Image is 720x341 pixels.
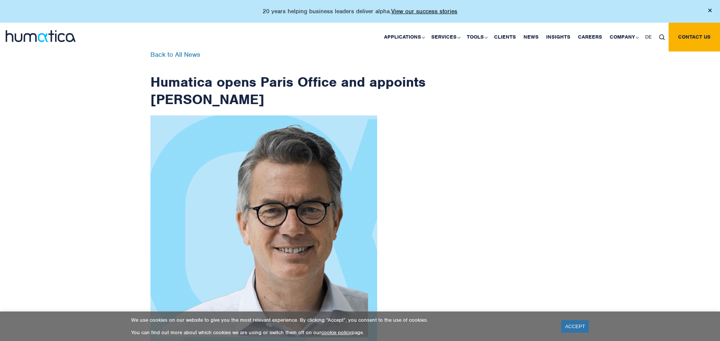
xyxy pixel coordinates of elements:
h1: Humatica opens Paris Office and appoints [PERSON_NAME] [150,51,426,108]
a: Services [427,23,463,51]
a: Clients [490,23,520,51]
a: Contact us [669,23,720,51]
a: Back to All News [150,50,200,59]
a: Careers [574,23,606,51]
p: We use cookies on our website to give you the most relevant experience. By clicking “Accept”, you... [131,317,552,323]
a: DE [641,23,655,51]
p: 20 years helping business leaders deliver alpha. [263,8,457,15]
a: Applications [380,23,427,51]
img: search_icon [659,34,665,40]
a: cookie policy [321,329,351,336]
a: Tools [463,23,490,51]
p: You can find out more about which cookies we are using or switch them off on our page. [131,329,552,336]
img: logo [6,30,76,42]
a: View our success stories [391,8,457,15]
a: ACCEPT [561,320,589,333]
a: Insights [542,23,574,51]
span: DE [645,34,652,40]
a: News [520,23,542,51]
a: Company [606,23,641,51]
